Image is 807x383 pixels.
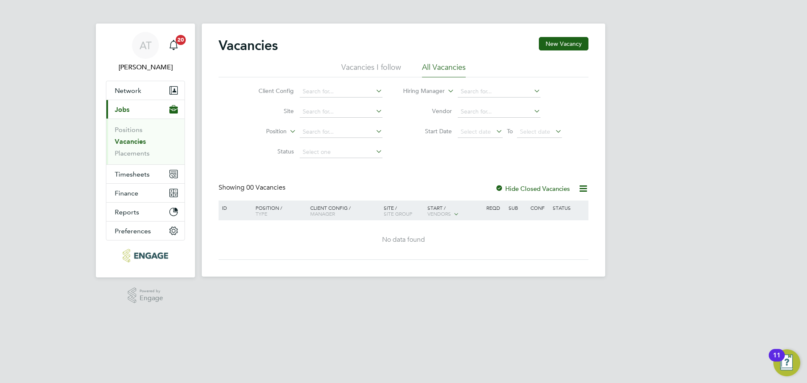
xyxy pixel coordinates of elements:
input: Search for... [458,86,541,98]
label: Vendor [403,107,452,115]
label: Position [238,127,287,136]
span: Select date [520,128,550,135]
label: Start Date [403,127,452,135]
div: Sub [506,201,528,215]
a: Placements [115,149,150,157]
div: Client Config / [308,201,382,221]
a: Go to home page [106,249,185,262]
div: Site / [382,201,426,221]
span: Type [256,210,267,217]
div: No data found [220,235,587,244]
button: Finance [106,184,185,202]
label: Hiring Manager [396,87,445,95]
label: Site [245,107,294,115]
input: Search for... [300,126,382,138]
div: ID [220,201,249,215]
button: Network [106,81,185,100]
span: Network [115,87,141,95]
h2: Vacancies [219,37,278,54]
label: Client Config [245,87,294,95]
li: Vacancies I follow [341,62,401,77]
a: 20 [165,32,182,59]
span: AT [140,40,152,51]
span: Select date [461,128,491,135]
button: Timesheets [106,165,185,183]
span: Manager [310,210,335,217]
span: Angela Turner [106,62,185,72]
label: Status [245,148,294,155]
div: Position / [249,201,308,221]
span: Powered by [140,288,163,295]
span: Jobs [115,106,129,114]
input: Select one [300,146,382,158]
span: Vendors [427,210,451,217]
span: 00 Vacancies [246,183,285,192]
span: Finance [115,189,138,197]
nav: Main navigation [96,24,195,277]
input: Search for... [300,86,382,98]
span: Site Group [384,210,412,217]
button: Reports [106,203,185,221]
a: Powered byEngage [128,288,164,304]
div: Status [551,201,587,215]
span: Reports [115,208,139,216]
div: Start / [425,201,484,222]
button: Open Resource Center, 11 new notifications [773,349,800,376]
img: rgbrec-logo-retina.png [123,249,168,262]
div: Reqd [484,201,506,215]
span: 20 [176,35,186,45]
input: Search for... [300,106,382,118]
div: 11 [773,355,781,366]
button: Preferences [106,222,185,240]
span: Timesheets [115,170,150,178]
span: Preferences [115,227,151,235]
div: Conf [528,201,550,215]
li: All Vacancies [422,62,466,77]
span: To [504,126,515,137]
button: Jobs [106,100,185,119]
button: New Vacancy [539,37,588,50]
a: Positions [115,126,142,134]
label: Hide Closed Vacancies [495,185,570,193]
div: Jobs [106,119,185,164]
div: Showing [219,183,287,192]
input: Search for... [458,106,541,118]
a: Vacancies [115,137,146,145]
span: Engage [140,295,163,302]
a: AT[PERSON_NAME] [106,32,185,72]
